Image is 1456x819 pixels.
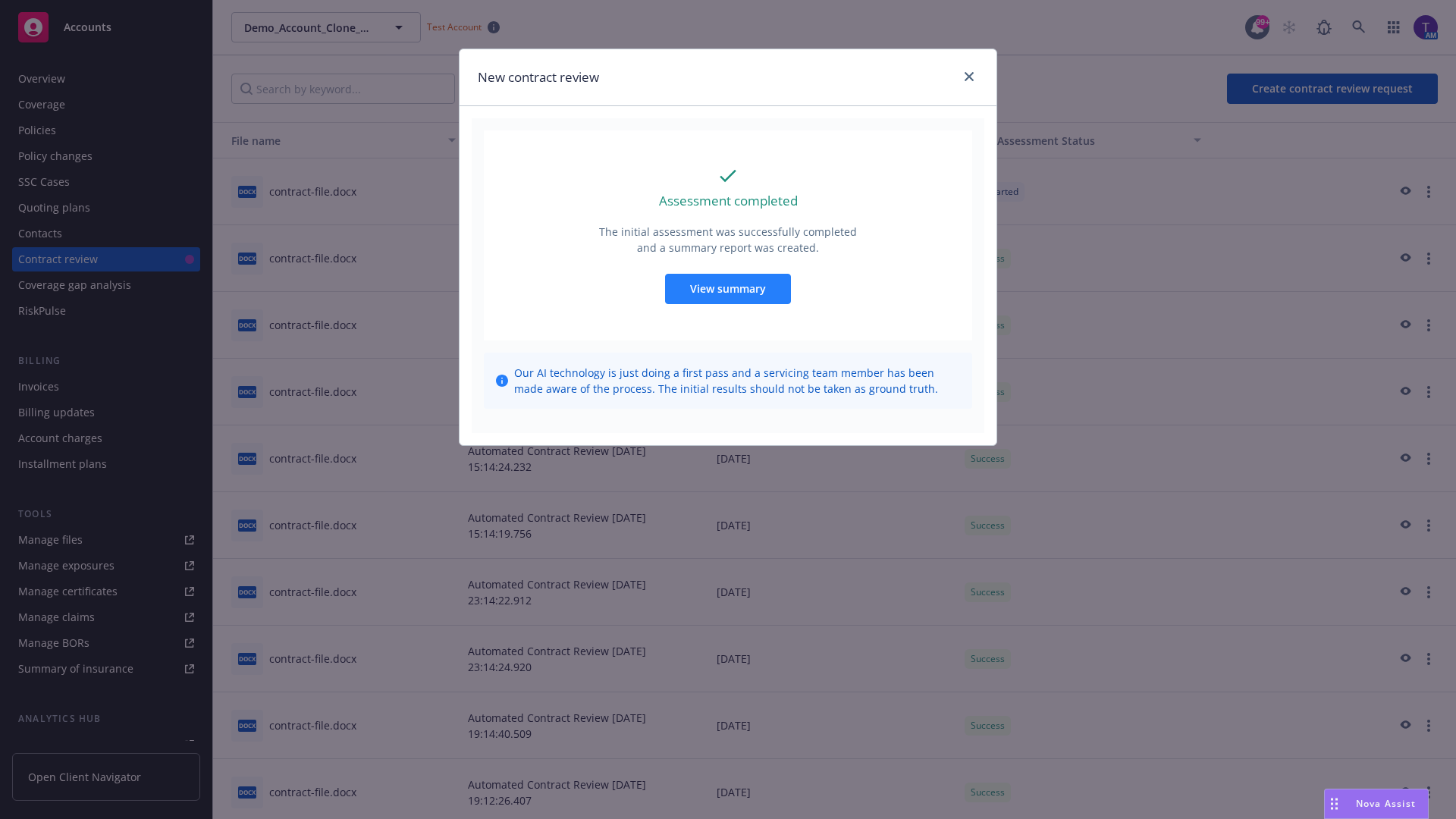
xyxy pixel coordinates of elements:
p: Assessment completed [659,191,798,211]
div: Drag to move [1325,789,1344,818]
span: View summary [690,281,766,296]
h1: New contract review [478,67,599,87]
button: Nova Assist [1324,789,1429,819]
a: close [960,67,978,86]
p: The initial assessment was successfully completed and a summary report was created. [598,224,858,256]
button: View summary [665,274,791,304]
span: Our AI technology is just doing a first pass and a servicing team member has been made aware of t... [514,365,960,397]
span: Nova Assist [1356,797,1416,810]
